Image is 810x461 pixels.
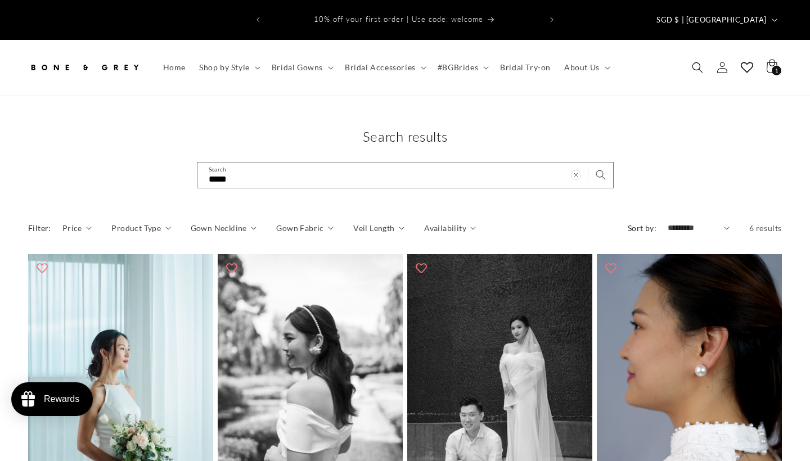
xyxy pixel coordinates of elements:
[564,162,588,187] button: Clear search term
[191,222,247,234] span: Gown Neckline
[438,62,478,73] span: #BGBrides
[111,222,170,234] summary: Product Type (0 selected)
[265,56,338,79] summary: Bridal Gowns
[276,222,334,234] summary: Gown Fabric (0 selected)
[628,223,656,233] label: Sort by:
[345,62,416,73] span: Bridal Accessories
[775,66,778,75] span: 1
[62,222,82,234] span: Price
[431,56,493,79] summary: #BGBrides
[539,9,564,30] button: Next announcement
[24,51,145,84] a: Bone and Grey Bridal
[28,222,51,234] h2: Filter:
[500,62,551,73] span: Bridal Try-on
[276,222,323,234] span: Gown Fabric
[564,62,600,73] span: About Us
[220,257,243,279] button: Add to wishlist
[600,257,622,279] button: Add to wishlist
[199,62,250,73] span: Shop by Style
[44,394,79,404] div: Rewards
[314,15,483,24] span: 10% off your first order | Use code: welcome
[246,9,271,30] button: Previous announcement
[28,55,141,80] img: Bone and Grey Bridal
[656,15,767,26] span: SGD $ | [GEOGRAPHIC_DATA]
[28,128,782,145] h1: Search results
[353,222,394,234] span: Veil Length
[62,222,92,234] summary: Price
[156,56,192,79] a: Home
[650,9,782,30] button: SGD $ | [GEOGRAPHIC_DATA]
[192,56,265,79] summary: Shop by Style
[111,222,161,234] span: Product Type
[424,222,476,234] summary: Availability (0 selected)
[272,62,323,73] span: Bridal Gowns
[685,55,710,80] summary: Search
[353,222,404,234] summary: Veil Length (0 selected)
[424,222,466,234] span: Availability
[31,257,53,279] button: Add to wishlist
[749,223,782,233] span: 6 results
[338,56,431,79] summary: Bridal Accessories
[588,162,613,187] button: Search
[493,56,557,79] a: Bridal Try-on
[410,257,433,279] button: Add to wishlist
[557,56,615,79] summary: About Us
[191,222,257,234] summary: Gown Neckline (0 selected)
[163,62,186,73] span: Home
